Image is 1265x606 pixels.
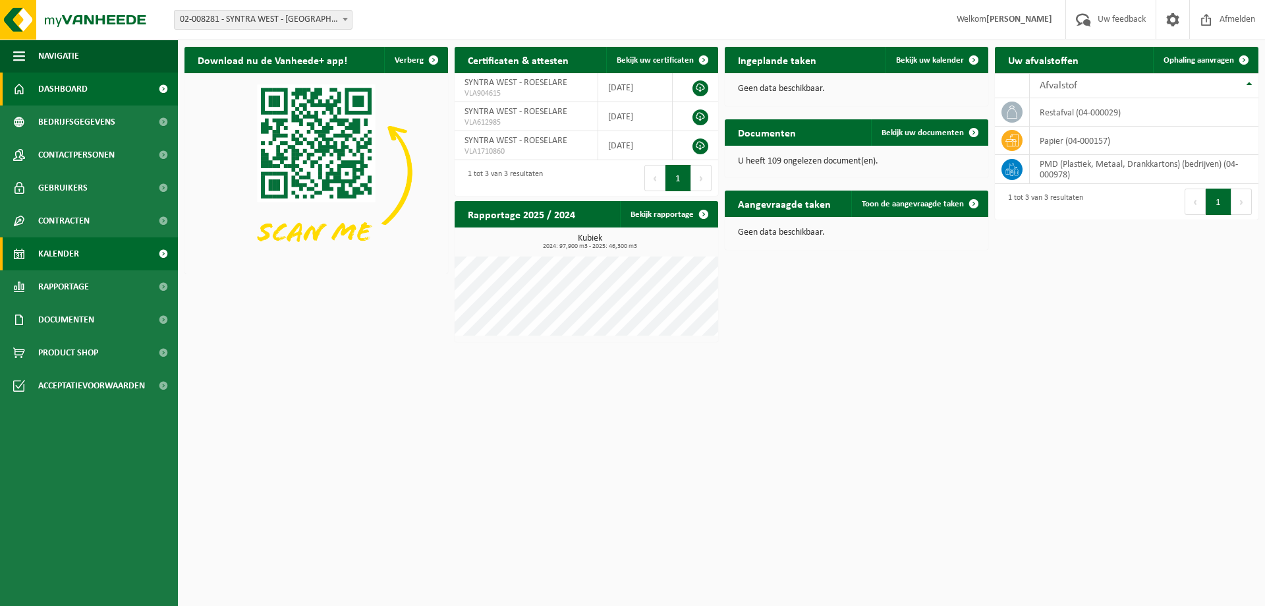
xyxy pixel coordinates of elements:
span: VLA612985 [464,117,588,128]
span: 02-008281 - SYNTRA WEST - ROESELARE [175,11,352,29]
img: Download de VHEPlus App [184,73,448,271]
span: 2024: 97,900 m3 - 2025: 46,300 m3 [461,243,718,250]
h2: Documenten [725,119,809,145]
strong: [PERSON_NAME] [986,15,1052,24]
td: PMD (Plastiek, Metaal, Drankkartons) (bedrijven) (04-000978) [1030,155,1258,184]
p: Geen data beschikbaar. [738,84,975,94]
span: Ophaling aanvragen [1164,56,1234,65]
a: Bekijk uw kalender [885,47,987,73]
span: Kalender [38,237,79,270]
h2: Download nu de Vanheede+ app! [184,47,360,73]
button: Next [691,165,712,191]
td: [DATE] [598,131,673,160]
p: U heeft 109 ongelezen document(en). [738,157,975,166]
span: SYNTRA WEST - ROESELARE [464,107,567,117]
span: Documenten [38,303,94,336]
td: [DATE] [598,102,673,131]
span: VLA1710860 [464,146,588,157]
button: Previous [644,165,665,191]
span: Bekijk uw documenten [882,129,964,137]
span: Verberg [395,56,424,65]
span: Gebruikers [38,171,88,204]
span: Contracten [38,204,90,237]
button: 1 [665,165,691,191]
span: SYNTRA WEST - ROESELARE [464,78,567,88]
span: Acceptatievoorwaarden [38,369,145,402]
a: Toon de aangevraagde taken [851,191,987,217]
h3: Kubiek [461,234,718,250]
span: Bekijk uw kalender [896,56,964,65]
span: Toon de aangevraagde taken [862,200,964,208]
span: Contactpersonen [38,138,115,171]
span: SYNTRA WEST - ROESELARE [464,136,567,146]
span: 02-008281 - SYNTRA WEST - ROESELARE [174,10,352,30]
a: Bekijk rapportage [620,201,717,227]
h2: Certificaten & attesten [455,47,582,73]
a: Bekijk uw certificaten [606,47,717,73]
a: Ophaling aanvragen [1153,47,1257,73]
button: 1 [1206,189,1231,215]
span: Navigatie [38,40,79,73]
span: VLA904615 [464,88,588,99]
span: Bedrijfsgegevens [38,106,115,138]
h2: Uw afvalstoffen [995,47,1092,73]
span: Dashboard [38,73,88,106]
div: 1 tot 3 van 3 resultaten [461,164,543,193]
td: papier (04-000157) [1030,127,1258,155]
h2: Aangevraagde taken [725,191,844,216]
span: Rapportage [38,270,89,303]
button: Verberg [384,47,447,73]
h2: Ingeplande taken [725,47,829,73]
a: Bekijk uw documenten [871,119,987,146]
td: [DATE] [598,73,673,102]
div: 1 tot 3 van 3 resultaten [1001,187,1083,216]
span: Product Shop [38,336,98,369]
button: Previous [1185,189,1206,215]
td: restafval (04-000029) [1030,98,1258,127]
h2: Rapportage 2025 / 2024 [455,201,588,227]
p: Geen data beschikbaar. [738,228,975,237]
button: Next [1231,189,1252,215]
span: Afvalstof [1040,80,1077,91]
span: Bekijk uw certificaten [617,56,694,65]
